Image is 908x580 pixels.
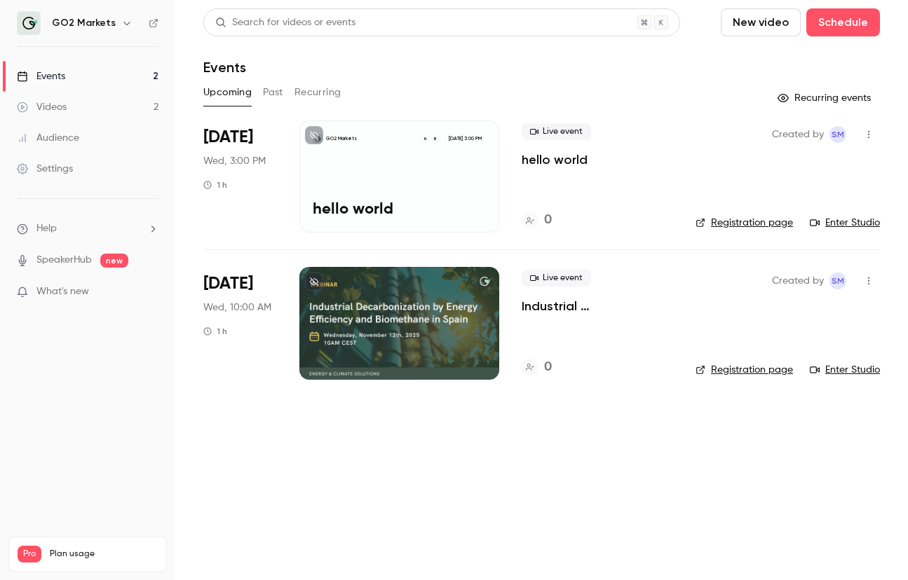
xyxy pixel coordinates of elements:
div: Settings [17,162,73,176]
span: new [100,254,128,268]
div: Nov 12 Wed, 10:00 AM (Europe/Berlin) [203,267,277,379]
a: 0 [522,211,552,230]
span: Wed, 3:00 PM [203,154,266,168]
span: Plan usage [50,548,158,560]
a: SpeakerHub [36,253,92,268]
span: Help [36,221,57,236]
div: N [419,133,431,144]
span: [DATE] [203,126,253,149]
span: SM [832,272,844,289]
h6: GO2 Markets [52,16,116,30]
div: Videos [17,100,67,114]
span: Created by [772,272,824,289]
a: Enter Studio [810,363,880,377]
h4: 0 [544,211,552,230]
span: Wed, 10:00 AM [203,301,271,315]
span: What's new [36,284,89,299]
div: 1 h [203,179,227,191]
div: Audience [17,131,79,145]
span: Created by [772,126,824,143]
div: B [430,133,441,144]
a: Industrial Decarbonization by Energy Efficiency and Biomethane in [GEOGRAPHIC_DATA] [522,298,673,315]
a: 0 [522,358,552,377]
span: SM [832,126,844,143]
button: Recurring [294,81,341,104]
button: Past [263,81,283,104]
a: Enter Studio [810,216,880,230]
button: Schedule [806,8,880,36]
span: [DATE] [203,272,253,295]
div: Events [17,69,65,83]
h4: 0 [544,358,552,377]
iframe: Noticeable Trigger [142,286,158,298]
button: Recurring events [771,87,880,109]
span: Sophia Mwema [829,272,846,289]
span: Live event [522,270,591,286]
span: Pro [18,546,41,562]
a: hello world [522,151,588,168]
p: GO2 Markets [326,135,357,142]
div: 1 h [203,326,227,337]
p: hello world [313,201,486,219]
span: Live event [522,123,591,140]
a: Registration page [696,216,793,230]
button: Upcoming [203,81,252,104]
li: help-dropdown-opener [17,221,158,236]
span: [DATE] 3:00 PM [444,134,485,144]
a: hello worldGO2 MarketsBN[DATE] 3:00 PMhello world [299,120,499,233]
div: Oct 22 Wed, 3:00 PM (Europe/Berlin) [203,120,277,233]
h1: Events [203,59,246,76]
button: New video [721,8,801,36]
a: Registration page [696,363,793,377]
div: Search for videos or events [215,15,355,30]
img: GO2 Markets [18,12,40,34]
span: Sophia Mwema [829,126,846,143]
